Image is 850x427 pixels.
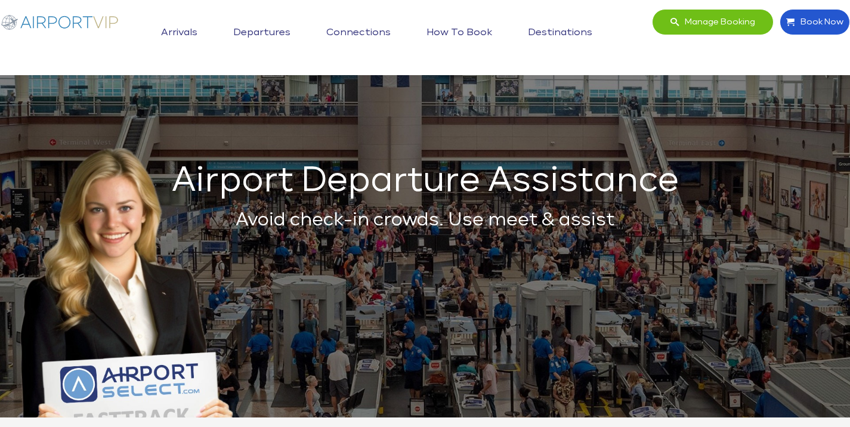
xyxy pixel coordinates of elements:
[652,9,774,35] a: Manage booking
[525,18,595,48] a: Destinations
[795,10,843,35] span: Book Now
[323,18,394,48] a: Connections
[780,9,850,35] a: Book Now
[36,168,814,195] h1: Airport Departure Assistance
[424,18,495,48] a: How to book
[230,18,293,48] a: Departures
[679,10,755,35] span: Manage booking
[158,18,200,48] a: Arrivals
[36,207,814,234] h2: Avoid check-in crowds. Use meet & assist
